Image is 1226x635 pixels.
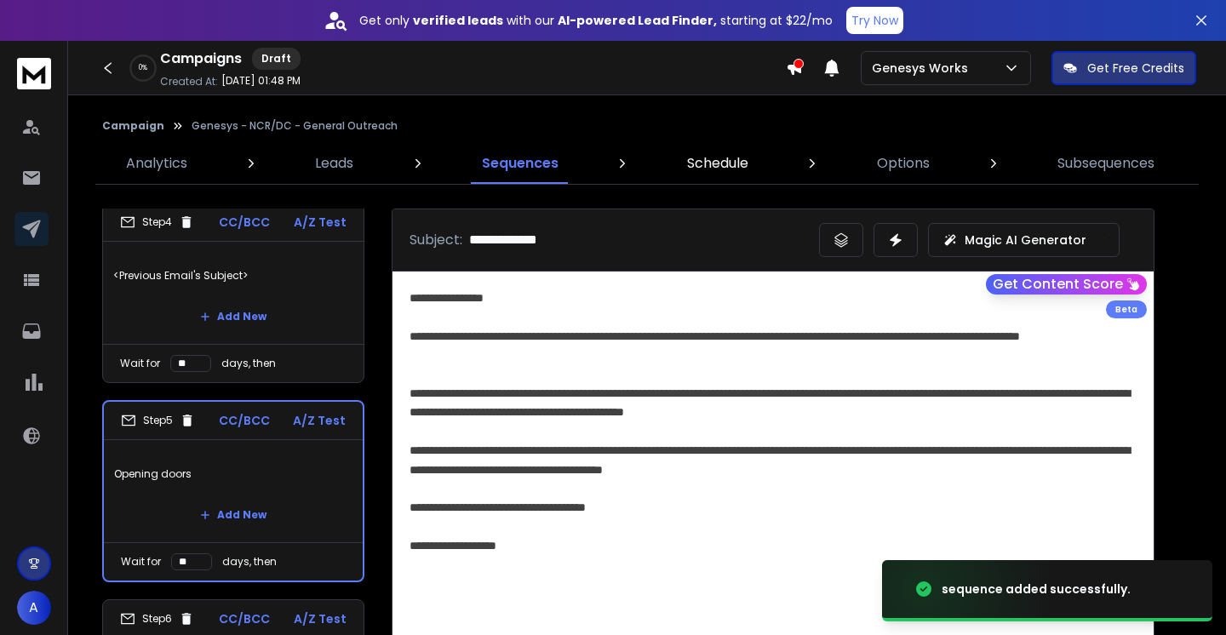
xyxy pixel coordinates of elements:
[219,412,270,429] p: CC/BCC
[986,274,1147,295] button: Get Content Score
[126,153,187,174] p: Analytics
[867,143,940,184] a: Options
[114,450,352,498] p: Opening doors
[877,153,930,174] p: Options
[116,143,198,184] a: Analytics
[121,555,161,569] p: Wait for
[219,214,270,231] p: CC/BCC
[558,12,717,29] strong: AI-powered Lead Finder,
[293,412,346,429] p: A/Z Test
[410,230,462,250] p: Subject:
[677,143,759,184] a: Schedule
[942,581,1131,598] div: sequence added successfully.
[1087,60,1184,77] p: Get Free Credits
[1106,300,1147,318] div: Beta
[120,611,194,626] div: Step 6
[221,74,301,88] p: [DATE] 01:48 PM
[186,498,280,532] button: Add New
[1057,153,1154,174] p: Subsequences
[17,591,51,625] button: A
[121,413,195,428] div: Step 5
[252,48,301,70] div: Draft
[846,7,903,34] button: Try Now
[102,119,164,133] button: Campaign
[186,300,280,334] button: Add New
[160,75,218,89] p: Created At:
[102,203,364,383] li: Step4CC/BCCA/Z Test<Previous Email's Subject>Add NewWait fordays, then
[294,610,347,627] p: A/Z Test
[222,555,277,569] p: days, then
[192,119,398,133] p: Genesys - NCR/DC - General Outreach
[219,610,270,627] p: CC/BCC
[851,12,898,29] p: Try Now
[687,153,748,174] p: Schedule
[1047,143,1165,184] a: Subsequences
[305,143,364,184] a: Leads
[1051,51,1196,85] button: Get Free Credits
[965,232,1086,249] p: Magic AI Generator
[120,215,194,230] div: Step 4
[113,252,353,300] p: <Previous Email's Subject>
[872,60,975,77] p: Genesys Works
[413,12,503,29] strong: verified leads
[139,63,147,73] p: 0 %
[17,58,51,89] img: logo
[315,153,353,174] p: Leads
[359,12,833,29] p: Get only with our starting at $22/mo
[928,223,1120,257] button: Magic AI Generator
[221,357,276,370] p: days, then
[120,357,160,370] p: Wait for
[102,400,364,582] li: Step5CC/BCCA/Z TestOpening doorsAdd NewWait fordays, then
[472,143,569,184] a: Sequences
[482,153,559,174] p: Sequences
[294,214,347,231] p: A/Z Test
[160,49,242,69] h1: Campaigns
